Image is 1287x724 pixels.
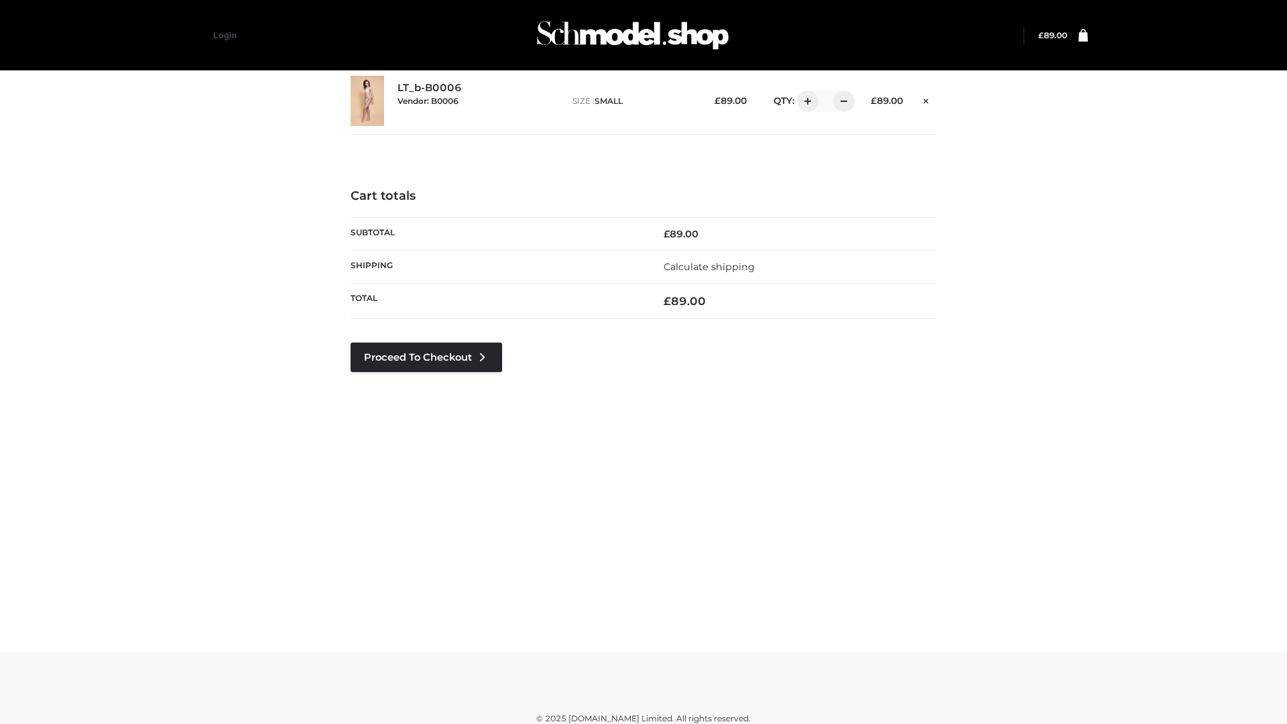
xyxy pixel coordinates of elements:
bdi: 89.00 [664,228,698,240]
small: Vendor: B0006 [397,96,458,106]
a: Proceed to Checkout [351,343,502,372]
a: £89.00 [1038,30,1067,40]
a: Calculate shipping [664,261,755,273]
div: QTY: [760,90,850,112]
bdi: 89.00 [1038,30,1067,40]
span: SMALL [595,96,623,106]
h4: Cart totals [351,189,936,204]
th: Shipping [351,250,643,283]
bdi: 89.00 [715,95,747,106]
bdi: 89.00 [664,294,706,308]
a: Remove this item [916,90,936,108]
bdi: 89.00 [871,95,903,106]
p: size : [572,95,694,107]
span: £ [664,228,670,240]
div: LT_b-B0006 [397,82,559,119]
th: Total [351,284,643,319]
span: £ [715,95,721,106]
a: Login [213,30,237,40]
span: £ [1038,30,1044,40]
img: Schmodel Admin 964 [532,9,733,62]
span: £ [664,294,671,308]
span: £ [871,95,877,106]
th: Subtotal [351,217,643,250]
